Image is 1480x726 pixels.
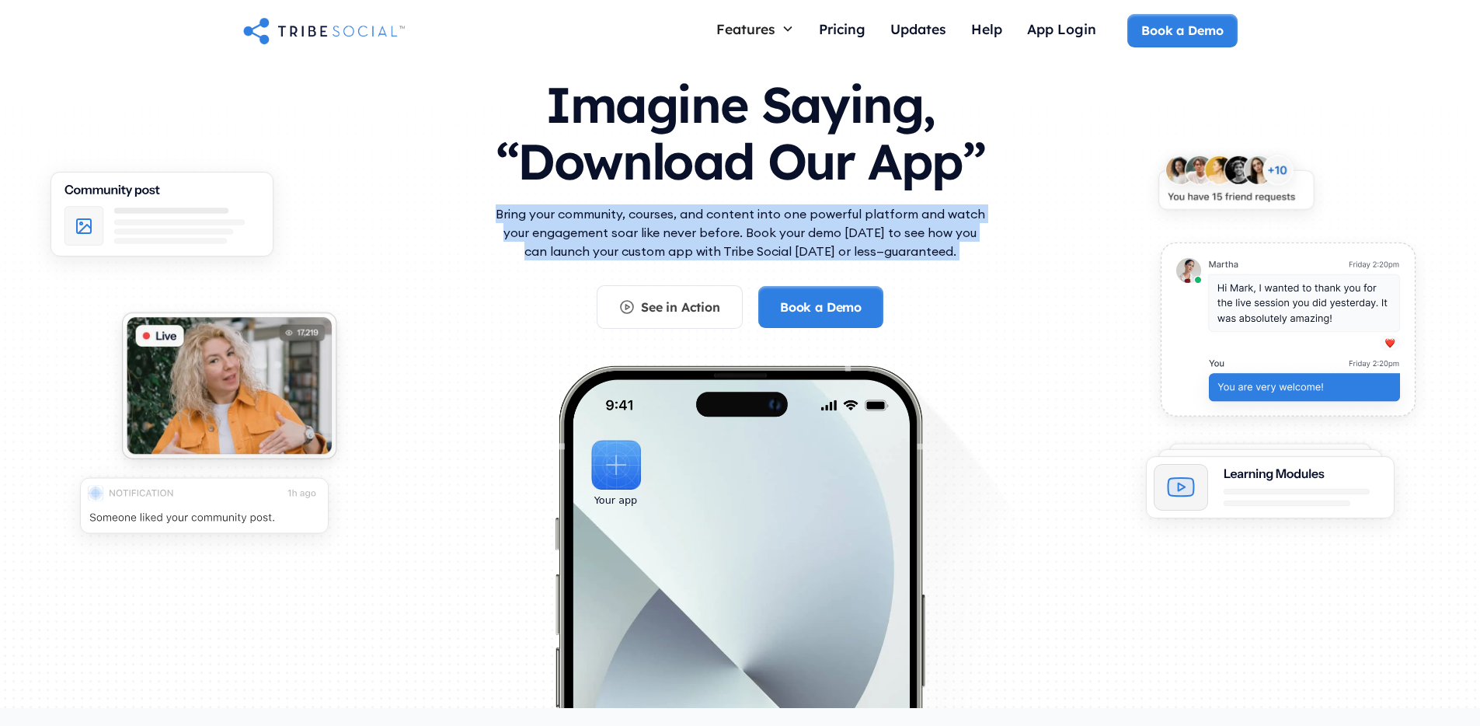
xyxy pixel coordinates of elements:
[594,492,637,509] div: Your app
[1015,14,1109,47] a: App Login
[243,15,405,46] a: home
[959,14,1015,47] a: Help
[641,298,720,316] div: See in Action
[758,286,883,328] a: Book a Demo
[492,204,989,260] p: Bring your community, courses, and content into one powerful platform and watch your engagement s...
[1125,431,1416,545] img: An illustration of Learning Modules
[1027,20,1096,37] div: App Login
[59,462,350,560] img: An illustration of push notification
[878,14,959,47] a: Updates
[971,20,1002,37] div: Help
[103,298,355,483] img: An illustration of Live video
[1127,14,1237,47] a: Book a Demo
[492,61,989,198] h1: Imagine Saying, “Download Our App”
[1140,141,1332,233] img: An illustration of New friends requests
[1140,228,1436,442] img: An illustration of chat
[806,14,878,47] a: Pricing
[597,285,743,329] a: See in Action
[819,20,865,37] div: Pricing
[30,157,294,283] img: An illustration of Community Feed
[716,20,775,37] div: Features
[890,20,946,37] div: Updates
[704,14,806,44] div: Features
